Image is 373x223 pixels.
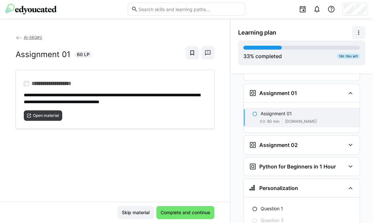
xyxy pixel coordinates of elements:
[16,50,70,59] h2: Assignment 01
[259,90,297,96] h3: Assignment 01
[160,209,211,216] span: Complete and continue
[24,110,62,121] button: Open material
[261,205,283,212] p: Question 1
[118,206,154,219] button: Skip material
[243,53,250,59] span: 33
[24,35,42,40] span: AI-SEQ#2
[337,54,360,59] div: 18h 16m left
[138,6,242,12] input: Search skills and learning paths…
[285,119,317,124] span: [DOMAIN_NAME]
[267,119,280,124] span: 60 min
[259,163,336,170] h3: Python for Beginners in 1 Hour
[156,206,214,219] button: Complete and continue
[238,29,276,36] span: Learning plan
[16,35,42,40] a: AI-SEQ#2
[243,52,282,60] div: % completed
[77,51,90,58] span: 60 LP
[32,113,60,118] span: Open material
[259,142,298,148] h3: Assignment 02
[261,110,292,117] p: Assignment 01
[121,209,151,216] span: Skip material
[259,185,298,191] h3: Personalization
